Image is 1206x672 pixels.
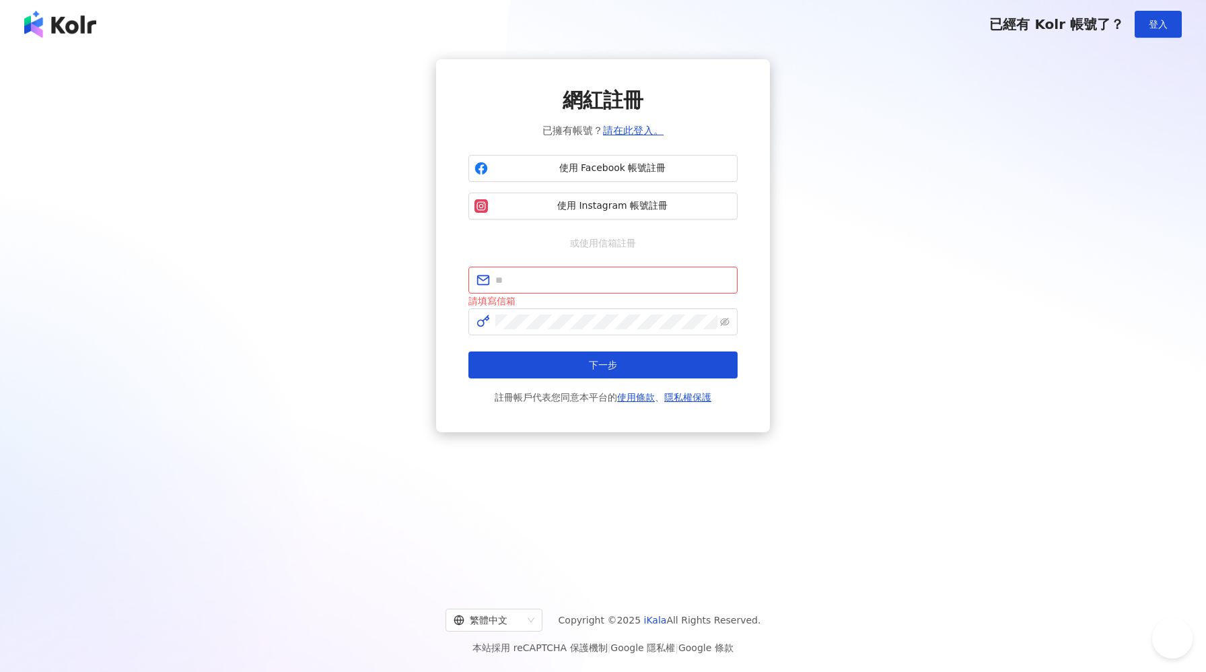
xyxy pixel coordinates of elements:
[542,123,664,139] span: 已擁有帳號？
[720,317,730,327] span: eye-invisible
[468,294,738,308] div: 請填寫信箱
[989,16,1124,32] span: 已經有 Kolr 帳號了？
[493,162,732,175] span: 使用 Facebook 帳號註冊
[1135,11,1182,38] button: 登入
[610,642,675,653] a: Google 隱私權
[559,612,761,628] span: Copyright © 2025 All Rights Reserved.
[675,642,678,653] span: |
[678,642,734,653] a: Google 條款
[617,392,655,403] a: 使用條款
[644,615,667,626] a: iKala
[1152,618,1193,659] iframe: Help Scout Beacon - Open
[608,642,611,653] span: |
[468,155,738,182] button: 使用 Facebook 帳號註冊
[454,609,522,631] div: 繁體中文
[493,199,732,213] span: 使用 Instagram 帳號註冊
[563,86,643,114] span: 網紅註冊
[603,125,664,137] a: 請在此登入。
[664,392,711,403] a: 隱私權保護
[495,389,711,405] span: 註冊帳戶代表您同意本平台的 、
[472,640,733,656] span: 本站採用 reCAPTCHA 保護機制
[1149,19,1168,30] span: 登入
[468,351,738,378] button: 下一步
[561,236,645,250] span: 或使用信箱註冊
[468,193,738,220] button: 使用 Instagram 帳號註冊
[24,11,96,38] img: logo
[589,360,617,370] span: 下一步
